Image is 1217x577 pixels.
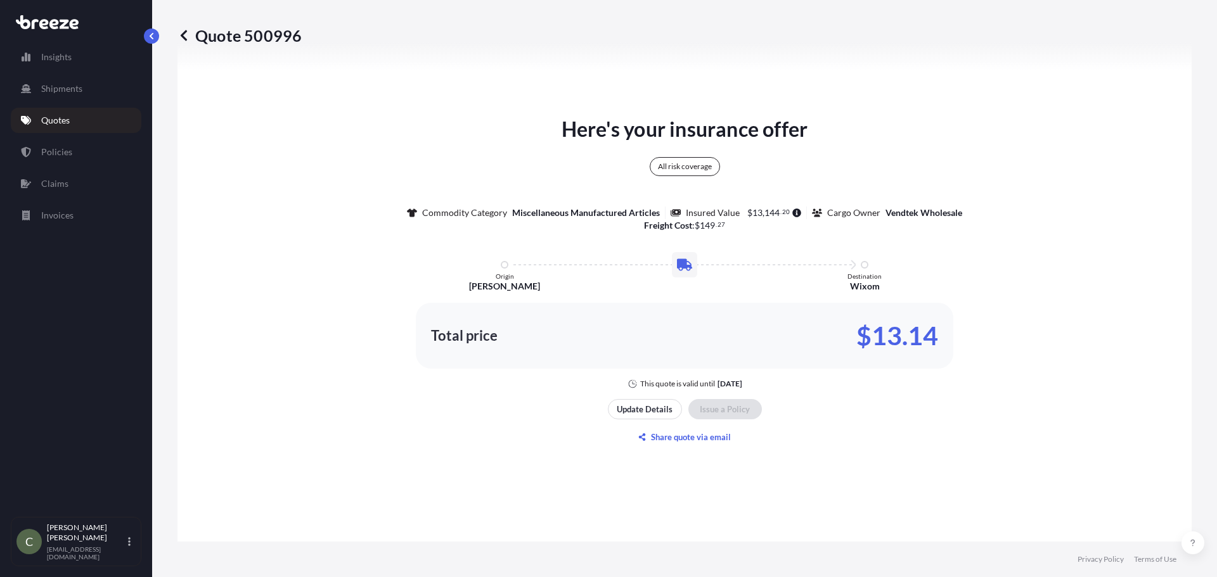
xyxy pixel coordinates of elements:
span: 27 [718,222,725,227]
a: Privacy Policy [1078,554,1124,564]
p: Miscellaneous Manufactured Articles [512,206,660,219]
span: , [763,208,764,217]
a: Shipments [11,76,141,101]
p: Insured Value [686,206,740,219]
p: Update Details [617,403,673,415]
b: Freight Cost [644,220,692,231]
p: Policies [41,146,72,158]
p: Issue a Policy [700,403,750,415]
p: [EMAIL_ADDRESS][DOMAIN_NAME] [47,545,126,561]
p: This quote is valid until [640,379,715,389]
button: Issue a Policy [688,399,762,419]
p: : [644,219,725,232]
span: $ [747,208,752,217]
span: 149 [700,221,715,230]
button: Update Details [608,399,682,419]
div: All risk coverage [650,157,720,176]
p: Wixom [850,280,880,293]
p: Vendtek Wholesale [885,206,962,219]
a: Quotes [11,108,141,133]
span: 20 [782,210,790,214]
p: Shipments [41,82,82,95]
a: Invoices [11,203,141,228]
p: Invoices [41,209,74,222]
p: [DATE] [718,379,742,389]
p: Share quote via email [651,431,731,443]
a: Claims [11,171,141,196]
p: [PERSON_NAME] [469,280,540,293]
span: 144 [764,208,780,217]
a: Terms of Use [1134,554,1176,564]
a: Insights [11,44,141,70]
span: . [716,222,717,227]
p: Total price [431,329,498,342]
p: Claims [41,177,68,190]
button: Share quote via email [608,427,762,447]
span: C [25,535,33,548]
p: Commodity Category [422,206,507,219]
p: Cargo Owner [827,206,880,219]
p: Insights [41,51,72,63]
span: $ [695,221,700,230]
span: 13 [752,208,763,217]
p: Quote 500996 [177,25,302,46]
a: Policies [11,139,141,165]
p: Here's your insurance offer [562,114,808,144]
p: [PERSON_NAME] [PERSON_NAME] [47,523,126,543]
p: Destination [847,272,882,280]
p: Quotes [41,114,70,127]
p: $13.14 [856,326,938,346]
span: . [780,210,782,214]
p: Origin [496,272,514,280]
